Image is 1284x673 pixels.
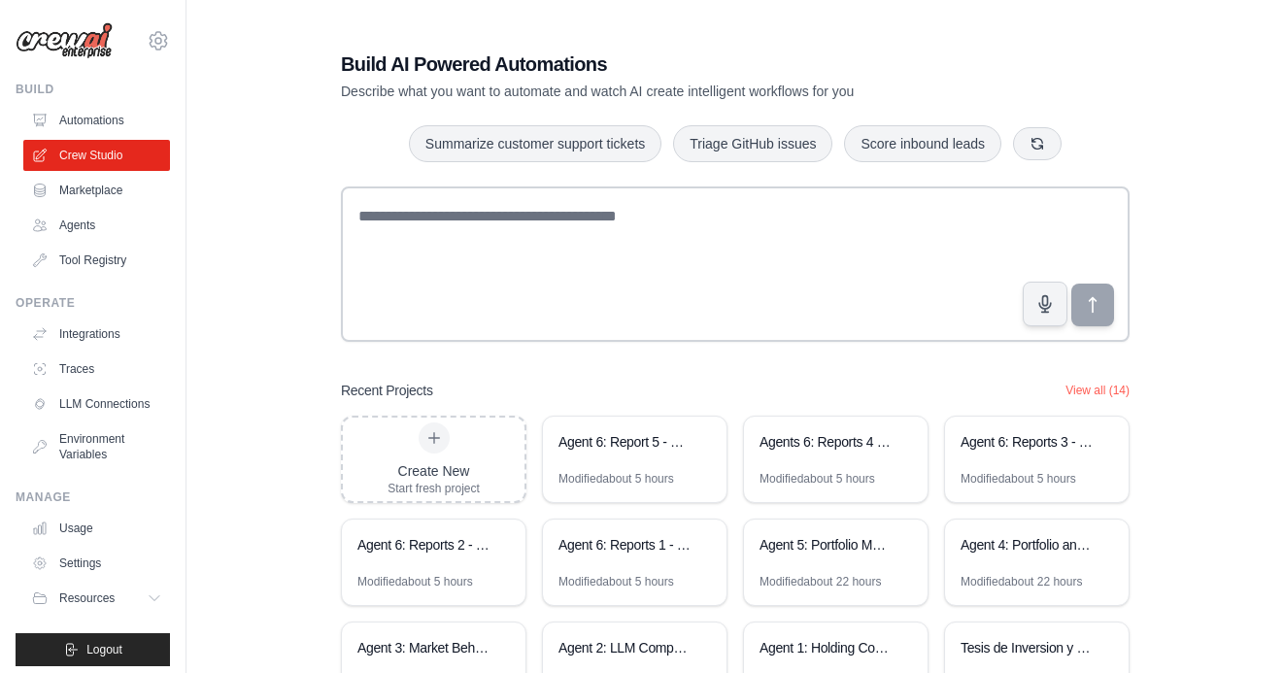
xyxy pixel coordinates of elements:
[341,50,994,78] h1: Build AI Powered Automations
[844,125,1001,162] button: Score inbound leads
[1023,282,1067,326] button: Click to speak your automation idea
[23,513,170,544] a: Usage
[1013,127,1062,160] button: Get new suggestions
[16,633,170,666] button: Logout
[961,638,1094,657] div: Tesis de Inversion y Due Diligence Holistica
[760,471,875,487] div: Modified about 5 hours
[23,353,170,385] a: Traces
[23,175,170,206] a: Marketplace
[357,574,473,589] div: Modified about 5 hours
[760,432,893,452] div: Agents 6: Reports 4 - Portfolio Investment Roadmap Generator
[961,471,1076,487] div: Modified about 5 hours
[558,535,692,555] div: Agent 6: Reports 1 - Portfolio Optimization - Automation 1: Initiative Lists
[388,461,480,481] div: Create New
[23,319,170,350] a: Integrations
[357,638,490,657] div: Agent 3: Market Behavior Analytics Platform
[23,245,170,276] a: Tool Registry
[558,638,692,657] div: Agent 2: LLM Competitive Intelligence Automation
[23,583,170,614] button: Resources
[23,210,170,241] a: Agents
[16,22,113,59] img: Logo
[1187,580,1284,673] iframe: Chat Widget
[23,105,170,136] a: Automations
[23,140,170,171] a: Crew Studio
[1187,580,1284,673] div: Widget de chat
[760,535,893,555] div: Agent 5: Portfolio Management Strategy Automation
[961,535,1094,555] div: Agent 4: Portfolio and competitors table consolidator
[961,432,1094,452] div: Agent 6: Reports 3 - Portfolio Investment Optimization Reports Generator
[409,125,661,162] button: Summarize customer support tickets
[558,432,692,452] div: Agent 6: Report 5 - TSR and EVA overall impact
[16,489,170,505] div: Manage
[558,574,674,589] div: Modified about 5 hours
[16,82,170,97] div: Build
[760,574,881,589] div: Modified about 22 hours
[760,638,893,657] div: Agent 1: Holding Company Structure Analyzer
[558,471,674,487] div: Modified about 5 hours
[86,642,122,657] span: Logout
[1065,383,1130,398] button: View all (14)
[23,388,170,420] a: LLM Connections
[23,423,170,470] a: Environment Variables
[23,548,170,579] a: Settings
[673,125,832,162] button: Triage GitHub issues
[341,381,433,400] h3: Recent Projects
[961,574,1082,589] div: Modified about 22 hours
[59,590,115,606] span: Resources
[388,481,480,496] div: Start fresh project
[357,535,490,555] div: Agent 6: Reports 2 - Initiatives KPIs
[341,82,994,101] p: Describe what you want to automate and watch AI create intelligent workflows for you
[16,295,170,311] div: Operate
